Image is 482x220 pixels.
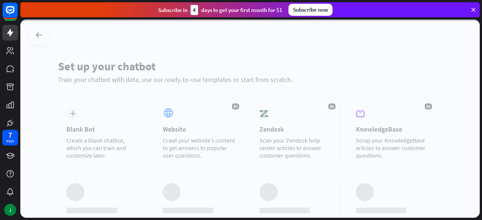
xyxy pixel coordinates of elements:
[4,204,16,216] div: J
[191,5,198,15] div: 4
[6,138,14,144] div: days
[2,130,18,146] a: 7 days
[158,5,282,15] div: Subscribe in days to get your first month for $1
[288,4,333,16] div: Subscribe now
[8,132,12,138] div: 7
